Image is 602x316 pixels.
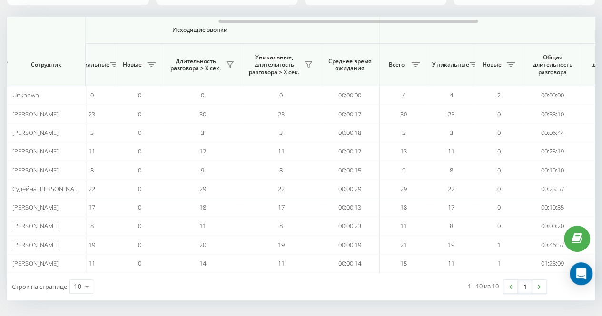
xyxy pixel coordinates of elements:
span: Уникальные [73,61,107,68]
span: 0 [497,166,501,174]
span: Уникальные, длительность разговора > Х сек. [247,54,301,76]
span: 17 [278,203,285,211]
td: 00:00:29 [320,180,380,198]
span: 0 [497,184,501,193]
span: Сотрудник [15,61,77,68]
span: 0 [279,91,283,99]
span: [PERSON_NAME] [12,110,59,118]
span: 18 [400,203,407,211]
span: 9 [201,166,204,174]
span: 3 [201,128,204,137]
span: 0 [138,240,141,249]
span: 0 [90,91,94,99]
span: 1 [497,240,501,249]
span: 0 [138,147,141,155]
span: 13 [400,147,407,155]
td: 00:46:57 [523,236,582,254]
span: 30 [400,110,407,118]
span: 0 [138,203,141,211]
span: 23 [278,110,285,118]
span: Новые [480,61,503,68]
span: 0 [138,184,141,193]
span: 3 [450,128,453,137]
span: 0 [138,91,141,99]
span: 0 [497,221,501,230]
span: Уникальные [432,61,466,68]
span: 9 [402,166,405,174]
span: 29 [199,184,206,193]
span: [PERSON_NAME] [12,221,59,230]
span: 3 [90,128,94,137]
span: 11 [89,259,95,268]
span: 19 [89,240,95,249]
span: 22 [278,184,285,193]
a: 1 [518,280,532,293]
td: 00:00:20 [523,217,582,235]
td: 00:00:12 [320,142,380,161]
span: Unknown [12,91,39,99]
span: 8 [450,221,453,230]
span: 11 [89,147,95,155]
span: 29 [400,184,407,193]
div: Open Intercom Messenger [570,262,592,285]
span: 3 [402,128,405,137]
td: 00:38:10 [523,105,582,123]
td: 00:00:19 [320,236,380,254]
td: 00:00:18 [320,124,380,142]
span: 3 [279,128,283,137]
span: 30 [199,110,206,118]
span: 1 [497,259,501,268]
div: 1 - 10 из 10 [468,281,499,291]
span: 0 [138,221,141,230]
td: 00:10:35 [523,198,582,217]
span: 17 [448,203,454,211]
span: Длительность разговора > Х сек. [168,57,223,72]
span: 11 [278,259,285,268]
td: 00:10:10 [523,161,582,179]
span: [PERSON_NAME] [12,240,59,249]
span: Всего [385,61,408,68]
span: 19 [278,240,285,249]
span: [PERSON_NAME] [12,166,59,174]
span: 21 [400,240,407,249]
span: 11 [278,147,285,155]
td: 00:00:15 [320,161,380,179]
span: 4 [450,91,453,99]
span: 11 [199,221,206,230]
span: 18 [199,203,206,211]
span: Исходящие звонки [43,26,357,34]
span: 2 [497,91,501,99]
span: 12 [199,147,206,155]
span: 0 [497,128,501,137]
span: 11 [448,259,454,268]
span: 11 [448,147,454,155]
span: Среднее время ожидания [327,57,372,72]
span: 22 [89,184,95,193]
td: 00:23:57 [523,180,582,198]
span: 0 [497,147,501,155]
span: 11 [400,221,407,230]
span: 14 [199,259,206,268]
span: 0 [138,166,141,174]
span: 23 [89,110,95,118]
td: 00:25:19 [523,142,582,161]
span: 0 [138,259,141,268]
span: 8 [450,166,453,174]
span: [PERSON_NAME] [12,147,59,155]
span: 0 [201,91,204,99]
td: 00:00:00 [320,86,380,105]
span: 8 [279,166,283,174]
span: 0 [138,128,141,137]
span: Общая длительность разговора [530,54,575,76]
span: 8 [90,221,94,230]
td: 01:23:09 [523,254,582,273]
span: 23 [448,110,454,118]
span: 19 [448,240,454,249]
td: 00:06:44 [523,124,582,142]
span: Новые [120,61,144,68]
span: Строк на странице [12,282,67,291]
span: 0 [497,110,501,118]
span: 15 [400,259,407,268]
span: 20 [199,240,206,249]
div: 10 [74,282,81,291]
